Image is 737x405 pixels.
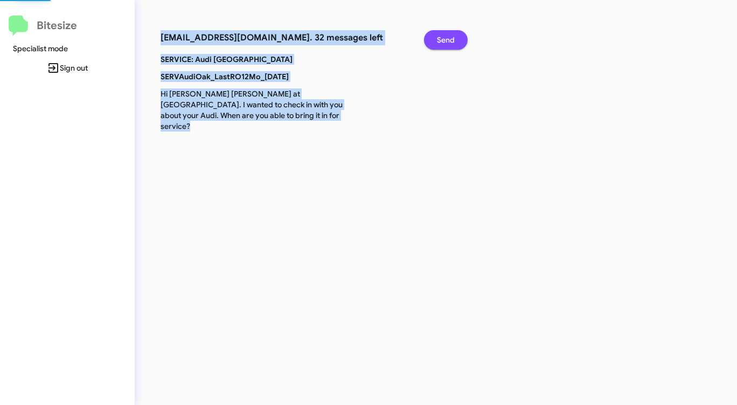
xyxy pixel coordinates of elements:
span: Send [437,30,455,50]
button: Send [424,30,468,50]
b: SERVICE: Audi [GEOGRAPHIC_DATA] [161,54,293,64]
h3: [EMAIL_ADDRESS][DOMAIN_NAME]. 32 messages left [161,30,408,45]
b: SERVAudiOak_LastRO12Mo_[DATE] [161,72,289,81]
span: Sign out [9,58,126,78]
a: Bitesize [9,16,77,36]
p: Hi [PERSON_NAME] [PERSON_NAME] at [GEOGRAPHIC_DATA]. I wanted to check in with you about your Aud... [152,88,363,132]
